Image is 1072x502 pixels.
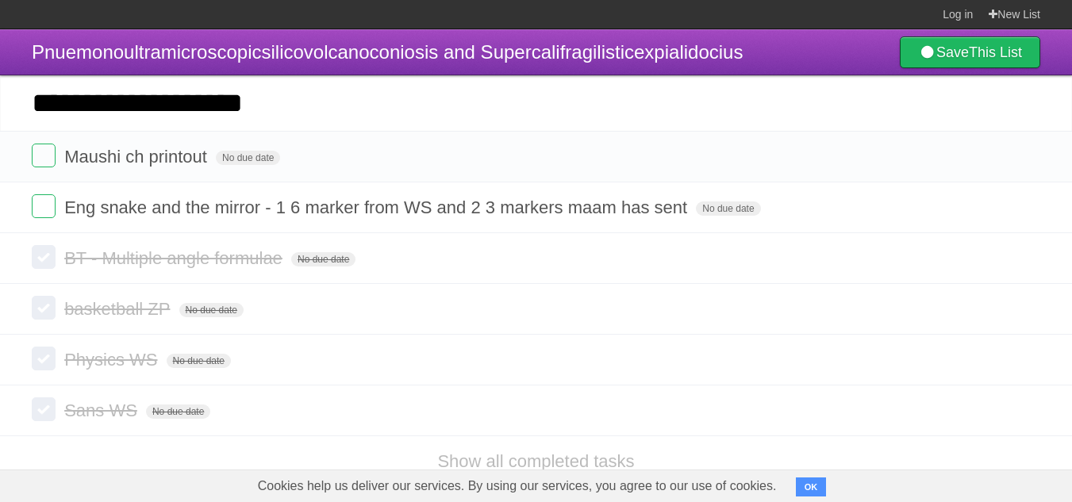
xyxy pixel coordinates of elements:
[796,477,827,496] button: OK
[179,303,244,317] span: No due date
[32,144,56,167] label: Done
[146,404,210,419] span: No due date
[32,347,56,370] label: Done
[64,400,141,420] span: Sans WS
[32,41,743,63] span: Pnuemonoultramicroscopicsilicovolcanoconiosis and Supercalifragilisticexpialidocius
[64,299,174,319] span: basketball ZP
[32,397,56,421] label: Done
[969,44,1022,60] b: This List
[32,245,56,269] label: Done
[242,470,793,502] span: Cookies help us deliver our services. By using our services, you agree to our use of cookies.
[64,350,161,370] span: Physics WS
[216,151,280,165] span: No due date
[167,354,231,368] span: No due date
[291,252,355,266] span: No due date
[32,296,56,320] label: Done
[900,36,1040,68] a: SaveThis List
[64,248,286,268] span: BT - Multiple angle formulae
[32,194,56,218] label: Done
[64,147,211,167] span: Maushi ch printout
[64,197,691,217] span: Eng snake and the mirror - 1 6 marker from WS and 2 3 markers maam has sent
[696,201,760,216] span: No due date
[437,451,634,471] a: Show all completed tasks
